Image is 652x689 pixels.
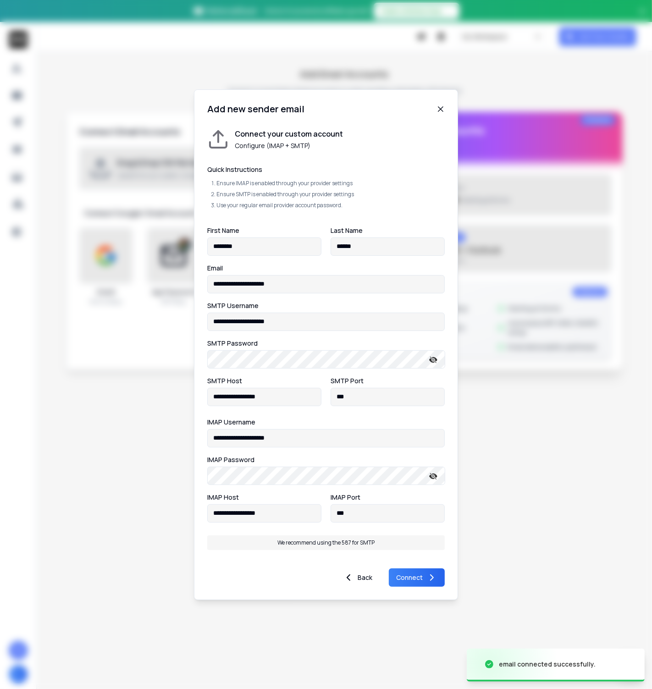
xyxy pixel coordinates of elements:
button: Connect [389,568,445,587]
label: First Name [207,227,239,234]
li: Ensure IMAP is enabled through your provider settings [216,180,445,187]
label: Last Name [331,227,363,234]
label: SMTP Username [207,303,259,309]
label: Email [207,265,223,271]
label: SMTP Port [331,378,364,384]
label: IMAP Port [331,494,360,501]
h2: Quick Instructions [207,165,445,174]
label: SMTP Host [207,378,242,384]
p: Configure (IMAP + SMTP) [235,141,343,150]
li: Use your regular email provider account password. [216,202,445,209]
h1: Add new sender email [207,103,304,116]
p: We recommend using the 587 for SMTP [277,539,375,546]
label: SMTP Password [207,340,258,347]
button: Back [336,568,380,587]
label: IMAP Host [207,494,239,501]
li: Ensure SMTP is enabled through your provider settings [216,191,445,198]
div: email connected successfully. [499,660,596,669]
label: IMAP Password [207,457,254,463]
label: IMAP Username [207,419,255,425]
h1: Connect your custom account [235,128,343,139]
